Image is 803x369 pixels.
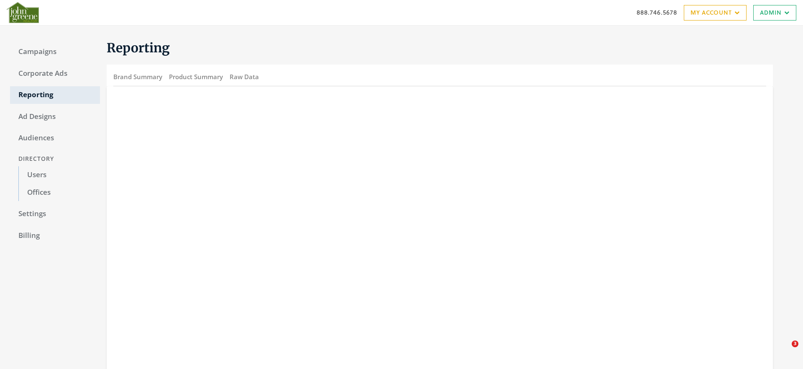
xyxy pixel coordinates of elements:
a: Corporate Ads [10,65,100,83]
iframe: Intercom live chat [775,341,795,361]
a: Billing [10,227,100,245]
h1: Reporting [107,40,773,56]
a: Audiences [10,129,100,147]
button: Product Summary [169,68,223,86]
a: Campaigns [10,43,100,61]
a: Settings [10,205,100,223]
img: Adwerx [7,2,39,23]
span: 3 [792,341,798,347]
div: Directory [10,151,100,167]
a: 888.746.5678 [637,8,677,17]
a: Users [18,166,100,184]
a: My Account [684,5,747,21]
button: Raw Data [230,68,259,86]
a: Reporting [10,86,100,104]
a: Admin [753,5,796,21]
a: Offices [18,184,100,201]
a: Ad Designs [10,108,100,126]
button: Brand Summary [113,68,162,86]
